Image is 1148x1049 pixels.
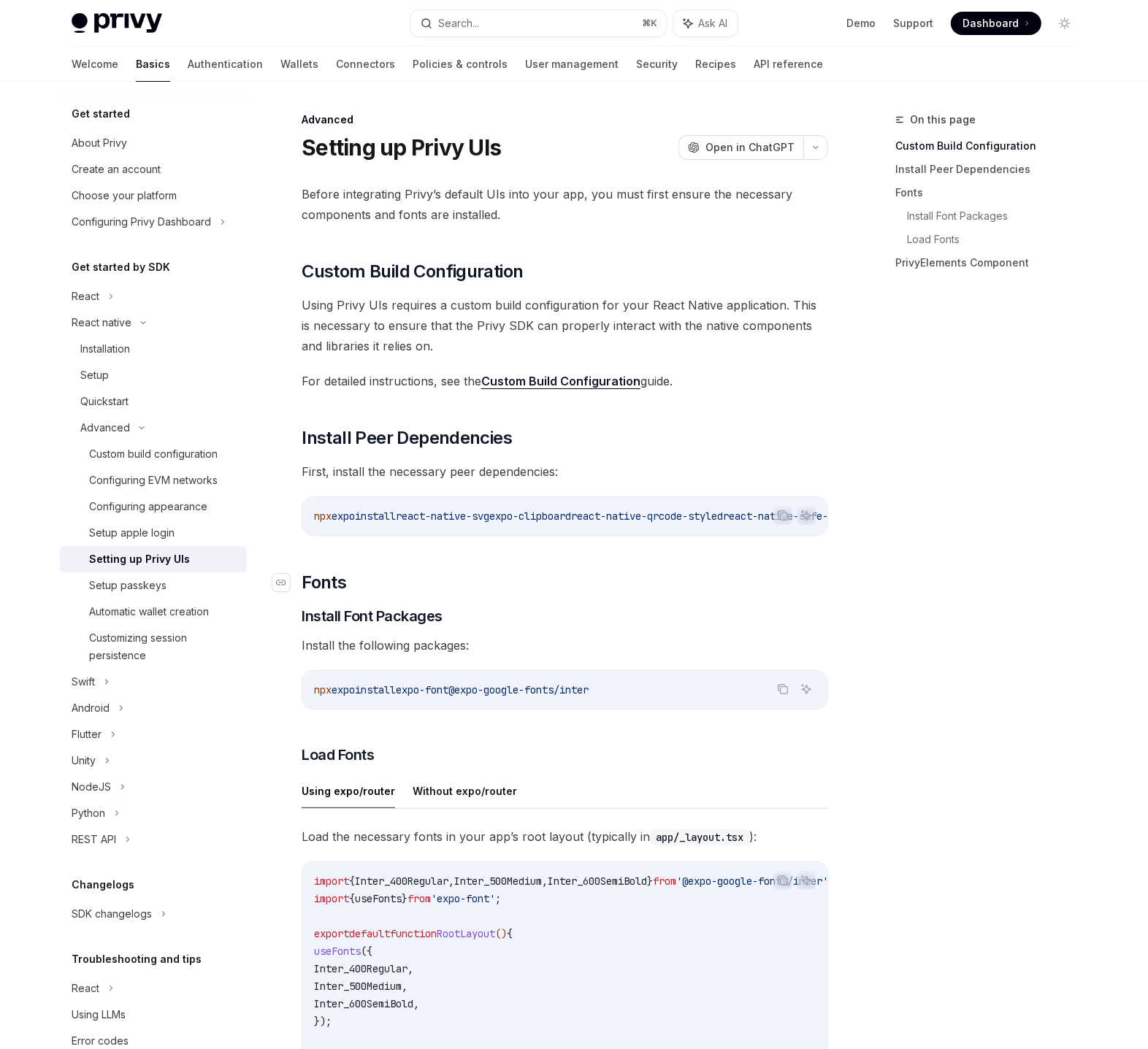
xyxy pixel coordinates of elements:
span: export [314,927,349,940]
a: User management [525,47,619,82]
div: Flutter [72,726,102,743]
span: import [314,875,349,888]
div: Automatic wallet creation [89,603,209,620]
span: react-native-qrcode-styled [571,510,723,523]
span: Inter_400Regular [314,962,407,975]
span: useFonts [314,945,361,958]
span: Inter_600SemiBold [548,875,647,888]
img: light logo [72,13,162,34]
button: Ask AI [797,680,816,699]
button: Copy the contents from the code block [773,871,792,890]
div: Search... [438,15,479,32]
span: expo [332,510,355,523]
span: useFonts [355,892,402,905]
div: Setup passkeys [89,577,167,594]
a: Welcome [72,47,118,82]
span: Open in ChatGPT [705,140,795,155]
h5: Get started by SDK [72,258,170,276]
div: React native [72,314,131,331]
a: Custom Build Configuration [895,134,1088,158]
span: Install the following packages: [302,635,828,656]
button: Open in ChatGPT [678,135,803,160]
span: , [402,980,407,993]
span: Before integrating Privy’s default UIs into your app, you must first ensure the necessary compone... [302,184,828,225]
span: , [448,875,454,888]
span: { [349,892,355,905]
h5: Changelogs [72,876,134,894]
span: Inter_400Regular [355,875,448,888]
span: react-native-safe-area-context [723,510,898,523]
div: Android [72,699,110,717]
div: Advanced [302,112,828,127]
span: import [314,892,349,905]
span: , [407,962,413,975]
span: Inter_500Medium [314,980,402,993]
span: npx [314,683,332,696]
div: Quickstart [80,393,129,410]
a: Quickstart [60,388,247,415]
a: Custom build configuration [60,441,247,467]
a: Automatic wallet creation [60,599,247,625]
a: Setup [60,362,247,388]
div: Customizing session persistence [89,629,238,664]
button: Using expo/router [302,774,395,808]
a: Support [893,16,933,31]
a: Navigate to header [272,571,302,594]
button: Ask AI [797,506,816,525]
a: Setup apple login [60,520,247,546]
a: Setup passkeys [60,572,247,599]
a: Basics [136,47,170,82]
div: Using LLMs [72,1006,126,1023]
h1: Setting up Privy UIs [302,134,501,161]
a: Dashboard [951,12,1041,35]
span: ({ [361,945,372,958]
a: Choose your platform [60,182,247,209]
span: expo-clipboard [489,510,571,523]
a: Using LLMs [60,1002,247,1028]
div: Swift [72,673,95,691]
a: Customizing session persistence [60,625,247,669]
span: Install Peer Dependencies [302,426,512,450]
button: Ask AI [673,10,738,36]
div: Setup [80,366,109,384]
div: Configuring Privy Dashboard [72,213,211,231]
a: Installation [60,336,247,362]
button: Ask AI [797,871,816,890]
span: Custom Build Configuration [302,260,523,283]
div: REST API [72,831,116,848]
div: About Privy [72,134,127,152]
div: React [72,980,99,997]
span: Load the necessary fonts in your app’s root layout (typically in ): [302,826,828,847]
a: Configuring appearance [60,493,247,520]
div: Setting up Privy UIs [89,550,190,568]
span: Fonts [302,571,346,594]
span: Inter_600SemiBold [314,997,413,1010]
div: Installation [80,340,130,358]
button: Toggle dark mode [1053,12,1076,35]
span: , [413,997,419,1010]
div: Unity [72,752,96,769]
span: , [542,875,548,888]
a: Wallets [280,47,318,82]
span: First, install the necessary peer dependencies: [302,461,828,482]
span: react-native-svg [396,510,489,523]
a: Policies & controls [413,47,508,82]
span: } [402,892,407,905]
span: @expo-google-fonts/inter [448,683,589,696]
span: Install Font Packages [302,606,443,626]
span: default [349,927,390,940]
code: app/_layout.tsx [650,829,749,845]
span: { [349,875,355,888]
a: Connectors [336,47,395,82]
span: On this page [910,111,976,128]
div: Advanced [80,419,130,437]
span: from [653,875,676,888]
span: 'expo-font' [431,892,495,905]
span: Ask AI [698,16,727,31]
span: ⌘ K [642,18,657,29]
div: Choose your platform [72,187,177,204]
span: from [407,892,431,905]
span: Using Privy UIs requires a custom build configuration for your React Native application. This is ... [302,295,828,356]
a: Configuring EVM networks [60,467,247,493]
a: Install Peer Dependencies [895,158,1088,181]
